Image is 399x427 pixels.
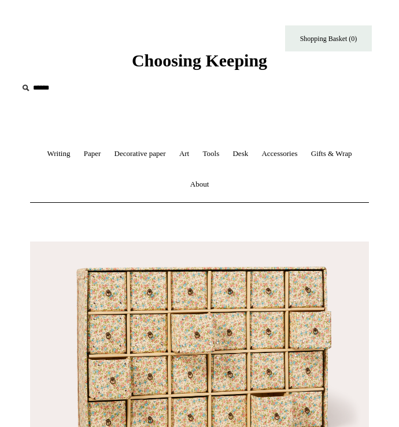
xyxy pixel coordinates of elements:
a: Choosing Keeping [132,60,267,68]
span: Choosing Keeping [132,51,267,70]
a: Art [173,139,195,169]
a: Gifts & Wrap [305,139,358,169]
a: Desk [227,139,254,169]
a: About [184,169,215,200]
a: Writing [41,139,76,169]
a: Shopping Basket (0) [285,25,372,51]
a: Accessories [256,139,303,169]
a: Tools [197,139,226,169]
a: Paper [78,139,107,169]
a: Decorative paper [109,139,172,169]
